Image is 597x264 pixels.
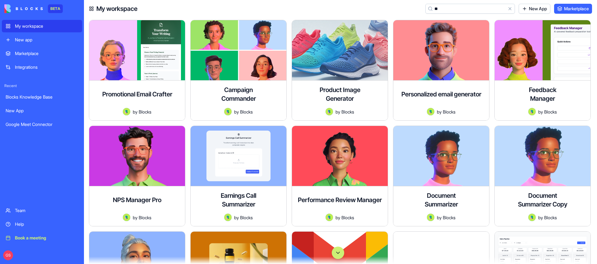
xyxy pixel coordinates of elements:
[2,218,82,230] a: Help
[336,214,340,221] span: by
[341,109,354,115] span: Blocks
[544,214,557,221] span: Blocks
[427,108,434,115] img: Avatar
[443,214,456,221] span: Blocks
[224,214,232,221] img: Avatar
[341,214,354,221] span: Blocks
[113,196,161,204] h4: NPS Manager Pro
[139,214,151,221] span: Blocks
[15,64,78,70] div: Integrations
[15,221,78,227] div: Help
[494,126,591,226] a: Document Summarizer CopyAvatarbyBlocks
[89,20,185,121] a: Promotional Email CrafterAvatarbyBlocks
[48,4,63,13] div: BETA
[538,214,543,221] span: by
[336,109,340,115] span: by
[133,109,137,115] span: by
[6,94,78,100] div: Blocks Knowledge Base
[15,207,78,214] div: Team
[518,86,567,103] h4: Feedback Manager
[234,214,239,221] span: by
[4,4,63,13] a: BETA
[298,196,382,204] h4: Performance Review Manager
[437,109,442,115] span: by
[416,191,466,209] h4: Document Summarizer
[123,108,130,115] img: Avatar
[2,34,82,46] a: New app
[6,108,78,114] div: New App
[393,126,489,226] a: Document SummarizerAvatarbyBlocks
[139,109,151,115] span: Blocks
[190,20,287,121] a: Campaign CommanderAvatarbyBlocks
[89,126,185,226] a: NPS Manager ProAvatarbyBlocks
[326,214,333,221] img: Avatar
[443,109,456,115] span: Blocks
[2,83,82,88] span: Recent
[518,191,567,209] h4: Document Summarizer Copy
[292,126,388,226] a: Performance Review ManagerAvatarbyBlocks
[2,232,82,244] a: Book a meeting
[3,250,13,260] span: GS
[214,191,263,209] h4: Earnings Call Summarizer
[2,61,82,73] a: Integrations
[2,118,82,131] a: Google Meet Connector
[437,214,442,221] span: by
[214,86,263,103] h4: Campaign Commander
[2,20,82,32] a: My workspace
[15,37,78,43] div: New app
[96,4,137,13] h4: My workspace
[538,109,543,115] span: by
[292,20,388,121] a: Product Image GeneratorAvatarbyBlocks
[15,50,78,57] div: Marketplace
[2,91,82,103] a: Blocks Knowledge Base
[224,108,232,115] img: Avatar
[519,4,550,14] a: New App
[234,109,239,115] span: by
[401,90,481,99] h4: Personalized email generator
[190,126,287,226] a: Earnings Call SummarizerAvatarbyBlocks
[326,108,333,115] img: Avatar
[102,90,172,99] h4: Promotional Email Crafter
[2,104,82,117] a: New App
[15,23,78,29] div: My workspace
[332,247,344,259] button: Scroll to bottom
[315,86,365,103] h4: Product Image Generator
[4,4,43,13] img: logo
[6,121,78,127] div: Google Meet Connector
[393,20,489,121] a: Personalized email generatorAvatarbyBlocks
[240,109,253,115] span: Blocks
[427,214,434,221] img: Avatar
[528,108,536,115] img: Avatar
[528,214,536,221] img: Avatar
[240,214,253,221] span: Blocks
[2,204,82,217] a: Team
[133,214,137,221] span: by
[554,4,592,14] a: Marketplace
[544,109,557,115] span: Blocks
[494,20,591,121] a: Feedback ManagerAvatarbyBlocks
[123,214,130,221] img: Avatar
[15,235,78,241] div: Book a meeting
[2,47,82,60] a: Marketplace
